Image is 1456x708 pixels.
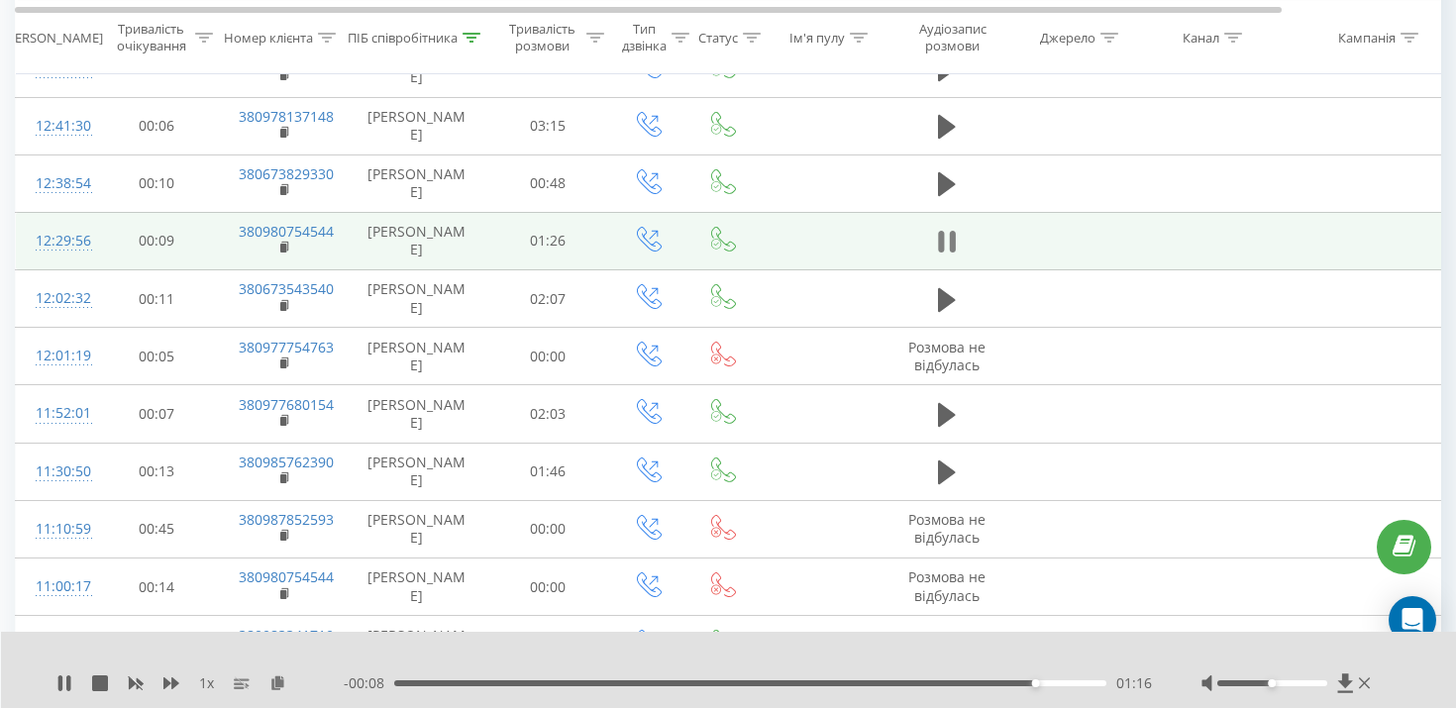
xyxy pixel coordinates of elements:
[1389,596,1436,644] div: Open Intercom Messenger
[239,164,334,183] a: 380673829330
[348,385,486,443] td: [PERSON_NAME]
[1040,29,1095,46] div: Джерело
[348,328,486,385] td: [PERSON_NAME]
[239,107,334,126] a: 380978137148
[239,453,334,471] a: 380985762390
[112,21,190,54] div: Тривалість очікування
[239,510,334,529] a: 380987852593
[486,270,610,328] td: 02:07
[224,29,313,46] div: Номер клієнта
[36,279,75,318] div: 12:02:32
[36,107,75,146] div: 12:41:30
[36,567,75,606] div: 11:00:17
[1032,679,1040,687] div: Accessibility label
[486,212,610,269] td: 01:26
[904,21,1000,54] div: Аудіозапис розмови
[908,567,986,604] span: Розмова не відбулась
[95,270,219,328] td: 00:11
[36,625,75,663] div: 10:56:54
[698,29,738,46] div: Статус
[1269,679,1277,687] div: Accessibility label
[486,328,610,385] td: 00:00
[908,338,986,374] span: Розмова не відбулась
[348,212,486,269] td: [PERSON_NAME]
[344,673,394,693] span: - 00:08
[239,222,334,241] a: 380980754544
[348,558,486,616] td: [PERSON_NAME]
[36,222,75,260] div: 12:29:56
[95,154,219,212] td: 00:10
[95,212,219,269] td: 00:09
[622,21,667,54] div: Тип дзвінка
[36,337,75,375] div: 12:01:19
[95,97,219,154] td: 00:06
[486,154,610,212] td: 00:48
[95,443,219,500] td: 00:13
[239,567,334,586] a: 380980754544
[486,443,610,500] td: 01:46
[789,29,845,46] div: Ім'я пулу
[1183,29,1219,46] div: Канал
[95,385,219,443] td: 00:07
[348,443,486,500] td: [PERSON_NAME]
[36,394,75,433] div: 11:52:01
[348,500,486,557] td: [PERSON_NAME]
[348,154,486,212] td: [PERSON_NAME]
[239,279,334,298] a: 380673543540
[239,395,334,414] a: 380977680154
[95,328,219,385] td: 00:05
[503,21,581,54] div: Тривалість розмови
[95,558,219,616] td: 00:14
[486,97,610,154] td: 03:15
[199,673,214,693] span: 1 x
[908,510,986,547] span: Розмова не відбулась
[3,29,103,46] div: [PERSON_NAME]
[95,616,219,673] td: 00:13
[348,616,486,673] td: [PERSON_NAME]
[486,558,610,616] td: 00:00
[348,29,458,46] div: ПІБ співробітника
[1338,29,1396,46] div: Кампанія
[239,626,334,645] a: 380983341719
[95,500,219,557] td: 00:45
[348,270,486,328] td: [PERSON_NAME]
[486,616,610,673] td: 01:11
[486,500,610,557] td: 00:00
[486,385,610,443] td: 02:03
[348,97,486,154] td: [PERSON_NAME]
[36,510,75,549] div: 11:10:59
[1116,673,1152,693] span: 01:16
[36,164,75,203] div: 12:38:54
[36,453,75,491] div: 11:30:50
[239,338,334,356] a: 380977754763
